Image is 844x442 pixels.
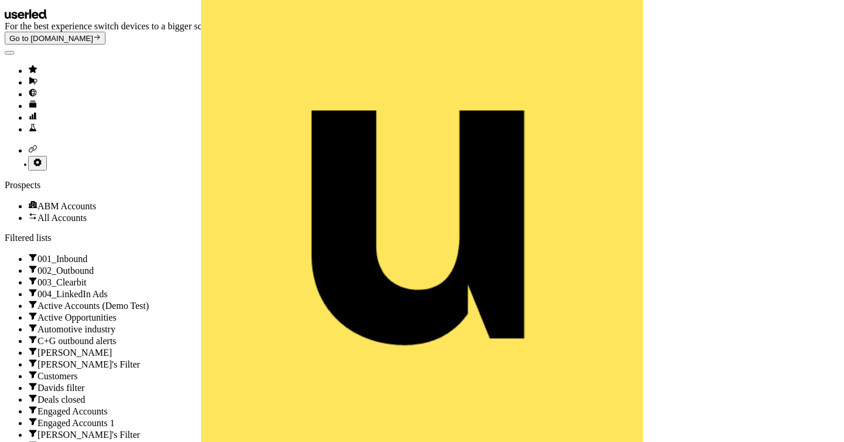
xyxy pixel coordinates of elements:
div: Automotive industry [28,323,839,335]
a: Go to Deals closed [28,393,839,405]
a: Go to 003_Clearbit [28,276,839,288]
a: Go to integrations [28,144,839,156]
div: Customers [28,370,839,382]
a: Go to Geneviève's Filter [28,429,839,440]
div: Active Opportunities [28,311,839,323]
a: Go to 002_Outbound [28,264,839,276]
div: Davids filter [28,382,839,393]
a: All accounts [28,212,839,223]
a: Go to 001_Inbound [28,253,839,264]
div: Deals closed [28,393,839,405]
a: Go to experiments [28,123,839,135]
button: Go to integrations [28,156,47,171]
a: Go to Inbound [28,88,839,100]
div: Filtered lists [5,233,839,243]
a: Go to Charlotte Stone [28,346,839,358]
a: Go to Automotive industry [28,323,839,335]
a: Go to Davids filter [28,382,839,393]
a: Go to Active Opportunities [28,311,839,323]
div: [PERSON_NAME]'s Filter [28,358,839,370]
div: Prospects [5,180,839,191]
a: Go to Engaged Accounts [28,405,839,417]
div: side nav menu [5,45,839,171]
a: ABM Accounts [28,200,839,212]
a: Go to attribution [28,111,839,123]
a: Go to integrations [33,158,42,169]
a: Go to Engaged Accounts 1 [28,417,839,429]
div: [PERSON_NAME] [28,346,839,358]
div: All Accounts [28,212,839,223]
div: 002_Outbound [28,264,839,276]
div: Engaged Accounts [28,405,839,417]
div: 003_Clearbit [28,276,839,288]
a: Go to Charlotte's Filter [28,358,839,370]
div: 001_Inbound [28,253,839,264]
a: Go to 004_LinkedIn Ads [28,288,839,300]
div: C+G outbound alerts [28,335,839,346]
a: Go to outbound experience [28,76,839,88]
div: Engaged Accounts 1 [28,417,839,429]
div: Active Accounts (Demo Test) [28,300,839,311]
div: 004_LinkedIn Ads [28,288,839,300]
a: Go to templates [28,100,839,111]
div: [PERSON_NAME]'s Filter [28,429,839,440]
a: Go to Active Accounts (Demo Test) [28,300,839,311]
a: Go to C+G outbound alerts [28,335,839,346]
a: Go to prospects [28,64,839,76]
a: Go to Customers [28,370,839,382]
